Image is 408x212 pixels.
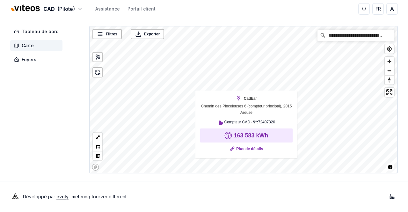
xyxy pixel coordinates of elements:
[10,192,20,202] img: Evoly Logo
[95,6,120,12] a: Assistance
[93,151,102,160] button: Delete
[372,3,384,15] button: FR
[385,57,394,66] button: Zoom in
[22,56,36,63] span: Foyers
[224,119,275,125] span: Compteur CAD - 72407320
[385,88,394,97] button: Enter fullscreen
[56,194,69,199] a: evoly
[22,28,59,35] span: Tableau de bord
[10,26,65,37] a: Tableau de bord
[93,142,102,151] button: Polygon tool (p)
[234,132,268,139] strong: 163 583 kWh
[10,40,65,51] a: Carte
[10,54,65,65] a: Foyers
[43,5,55,13] span: CAD
[385,44,394,54] button: Find my location
[10,1,41,16] img: Viteos - CAD Logo
[385,66,394,75] button: Zoom out
[252,120,258,124] strong: N°:
[22,42,34,49] span: Carte
[92,164,99,171] a: Mapbox homepage
[127,6,156,12] a: Portail client
[236,146,263,152] a: Plus de détails
[385,76,394,84] span: Reset bearing to north
[10,2,83,16] button: CAD(Pilote)
[57,5,75,13] span: (Pilote)
[90,26,398,174] canvas: Map
[386,163,394,171] button: Toggle attribution
[385,75,394,84] button: Reset bearing to north
[93,133,102,142] button: LineString tool (l)
[244,95,257,102] strong: Cadbar
[106,31,117,37] span: Filtres
[375,6,381,12] span: FR
[23,192,127,201] p: Développé par - metering forever different .
[144,31,160,37] span: Exporter
[200,95,293,116] div: Chemin des Pinceleuses 6 (compteur principal), 2015 Areuse
[317,30,394,41] input: Chercher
